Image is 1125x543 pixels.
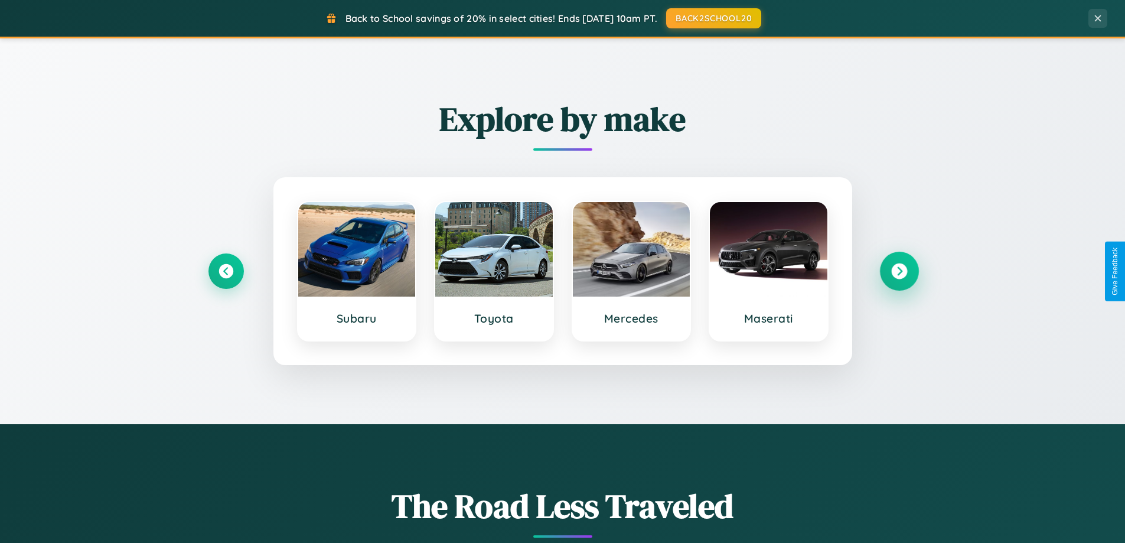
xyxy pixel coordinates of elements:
[585,311,679,326] h3: Mercedes
[666,8,761,28] button: BACK2SCHOOL20
[447,311,541,326] h3: Toyota
[310,311,404,326] h3: Subaru
[208,483,917,529] h1: The Road Less Traveled
[1111,248,1119,295] div: Give Feedback
[208,96,917,142] h2: Explore by make
[722,311,816,326] h3: Maserati
[345,12,657,24] span: Back to School savings of 20% in select cities! Ends [DATE] 10am PT.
